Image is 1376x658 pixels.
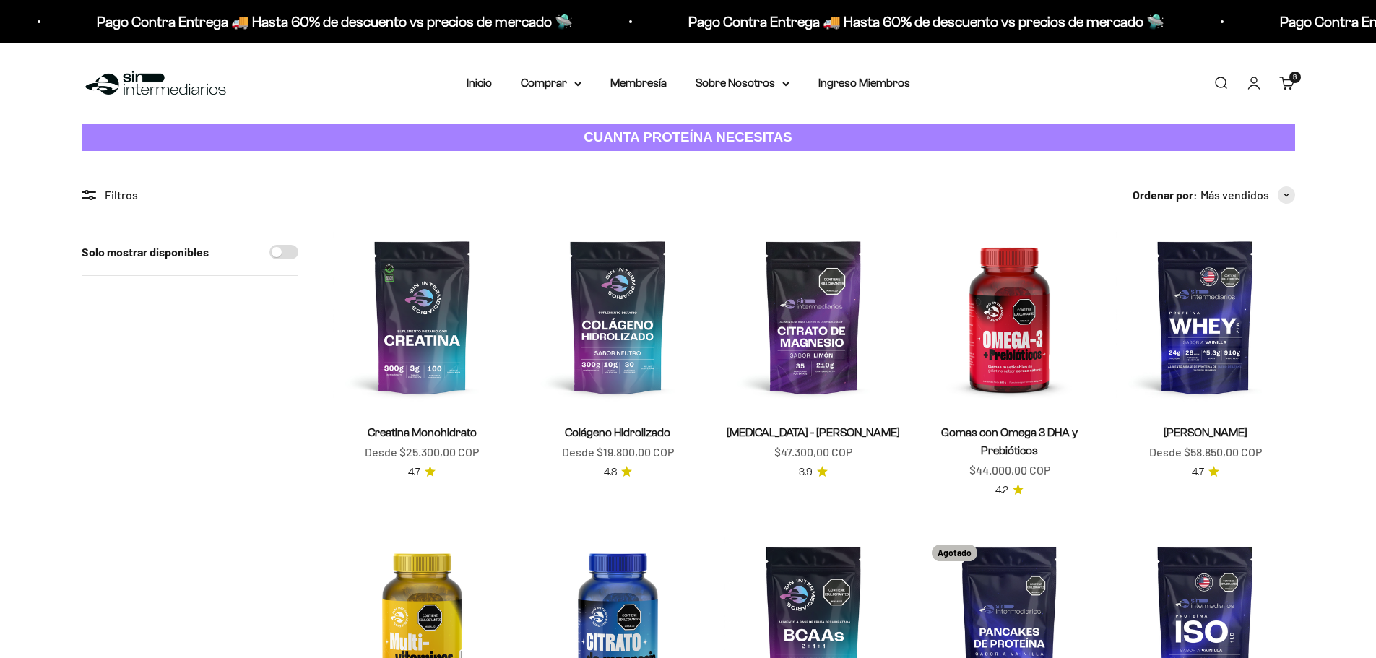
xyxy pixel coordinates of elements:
span: 4.8 [604,464,617,480]
sale-price: $44.000,00 COP [969,461,1050,480]
sale-price: Desde $58.850,00 COP [1149,443,1262,462]
a: [PERSON_NAME] [1164,426,1247,438]
span: Más vendidos [1200,186,1269,204]
a: 4.74.7 de 5.0 estrellas [408,464,436,480]
a: Colágeno Hidrolizado [565,426,670,438]
strong: CUANTA PROTEÍNA NECESITAS [584,129,792,144]
a: 4.84.8 de 5.0 estrellas [604,464,632,480]
sale-price: Desde $19.800,00 COP [562,443,674,462]
summary: Comprar [521,74,581,92]
a: Gomas con Omega 3 DHA y Prebióticos [941,426,1078,456]
a: 4.24.2 de 5.0 estrellas [995,482,1024,498]
span: 4.7 [408,464,420,480]
p: Pago Contra Entrega 🚚 Hasta 60% de descuento vs precios de mercado 🛸 [97,10,573,33]
sale-price: $47.300,00 COP [774,443,852,462]
label: Solo mostrar disponibles [82,243,209,261]
span: 3.9 [799,464,813,480]
span: Ordenar por: [1133,186,1198,204]
span: 4.7 [1192,464,1204,480]
button: Más vendidos [1200,186,1295,204]
div: Filtros [82,186,298,204]
a: [MEDICAL_DATA] - [PERSON_NAME] [727,426,900,438]
a: 4.74.7 de 5.0 estrellas [1192,464,1219,480]
sale-price: Desde $25.300,00 COP [365,443,479,462]
span: 4.2 [995,482,1008,498]
a: CUANTA PROTEÍNA NECESITAS [82,124,1295,152]
a: Creatina Monohidrato [368,426,477,438]
span: 3 [1293,74,1297,81]
a: Inicio [467,77,492,89]
p: Pago Contra Entrega 🚚 Hasta 60% de descuento vs precios de mercado 🛸 [688,10,1164,33]
summary: Sobre Nosotros [696,74,789,92]
a: Ingreso Miembros [818,77,910,89]
a: 3.93.9 de 5.0 estrellas [799,464,828,480]
a: Membresía [610,77,667,89]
